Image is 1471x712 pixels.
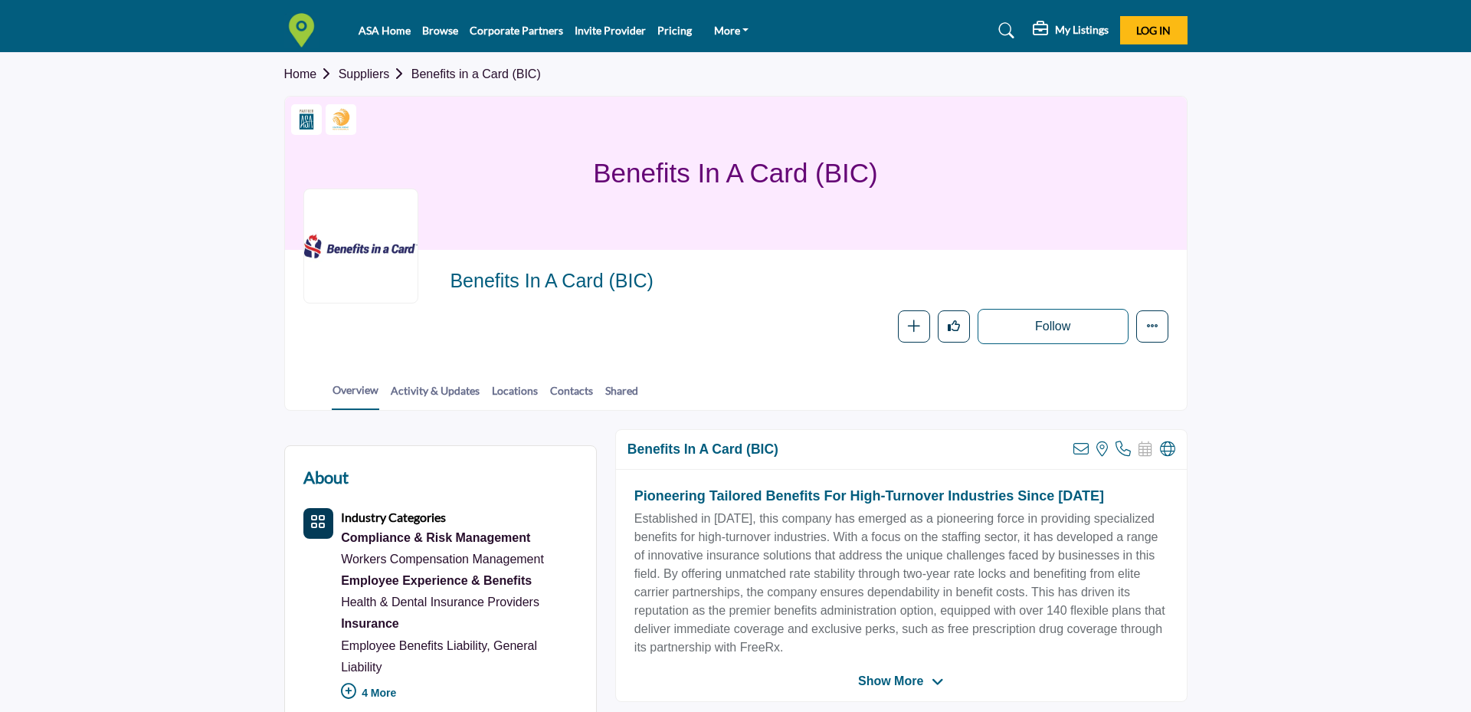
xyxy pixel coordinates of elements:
button: More details [1136,310,1168,343]
a: Contacts [549,382,594,409]
a: Locations [491,382,539,409]
button: Category Icon [303,508,334,539]
div: My Listings [1033,21,1109,40]
a: Insurance [341,613,578,635]
a: Activity & Updates [390,382,480,409]
h1: Benefits in a Card (BIC) [593,97,878,250]
span: Benefits in a Card (BIC) [450,268,795,294]
a: Corporate Partners [470,24,563,37]
a: Industry Categories [341,511,446,524]
a: Suppliers [339,67,411,80]
div: Services to ensure staffing companies meet regulatory requirements and manage legal risks. [341,527,578,549]
a: Invite Provider [575,24,646,37]
a: ASA Home [359,24,411,37]
h2: Benefits in a Card (BIC) [627,441,778,458]
div: Specialized insurance coverage including professional liability and workers' compensation for sta... [341,613,578,635]
b: Industry Categories [341,510,446,524]
a: Pricing [657,24,692,37]
img: 2025 Staffing World Exhibitors [329,108,352,131]
button: Log In [1120,16,1188,44]
span: Log In [1136,24,1171,37]
span: Show More [858,672,923,691]
h2: About [303,464,349,490]
a: Health & Dental Insurance Providers [341,596,539,609]
a: Compliance & Risk Management [341,527,578,549]
button: Follow [978,309,1129,344]
p: Established in [DATE], this company has emerged as a pioneering force in providing specialized be... [634,510,1168,657]
a: Home [284,67,339,80]
a: General Liability [341,639,537,674]
p: 4 More [341,678,578,712]
div: Solutions for enhancing workplace culture, employee satisfaction, and benefits administration. [341,570,578,592]
a: Shared [604,382,639,409]
a: Browse [422,24,458,37]
img: Corporate Partners [295,108,318,131]
a: Workers Compensation Management [341,553,544,566]
a: More [703,20,760,41]
a: Benefits in a Card (BIC) [411,67,541,80]
img: site Logo [284,13,326,48]
button: Like [938,310,970,343]
a: Employee Benefits Liability, [341,639,490,652]
a: Overview [332,382,379,410]
h5: My Listings [1055,23,1109,37]
a: Search [984,18,1024,43]
a: Employee Experience & Benefits [341,570,578,592]
h2: Pioneering Tailored Benefits for High-Turnover Industries Since [DATE] [634,488,1168,505]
